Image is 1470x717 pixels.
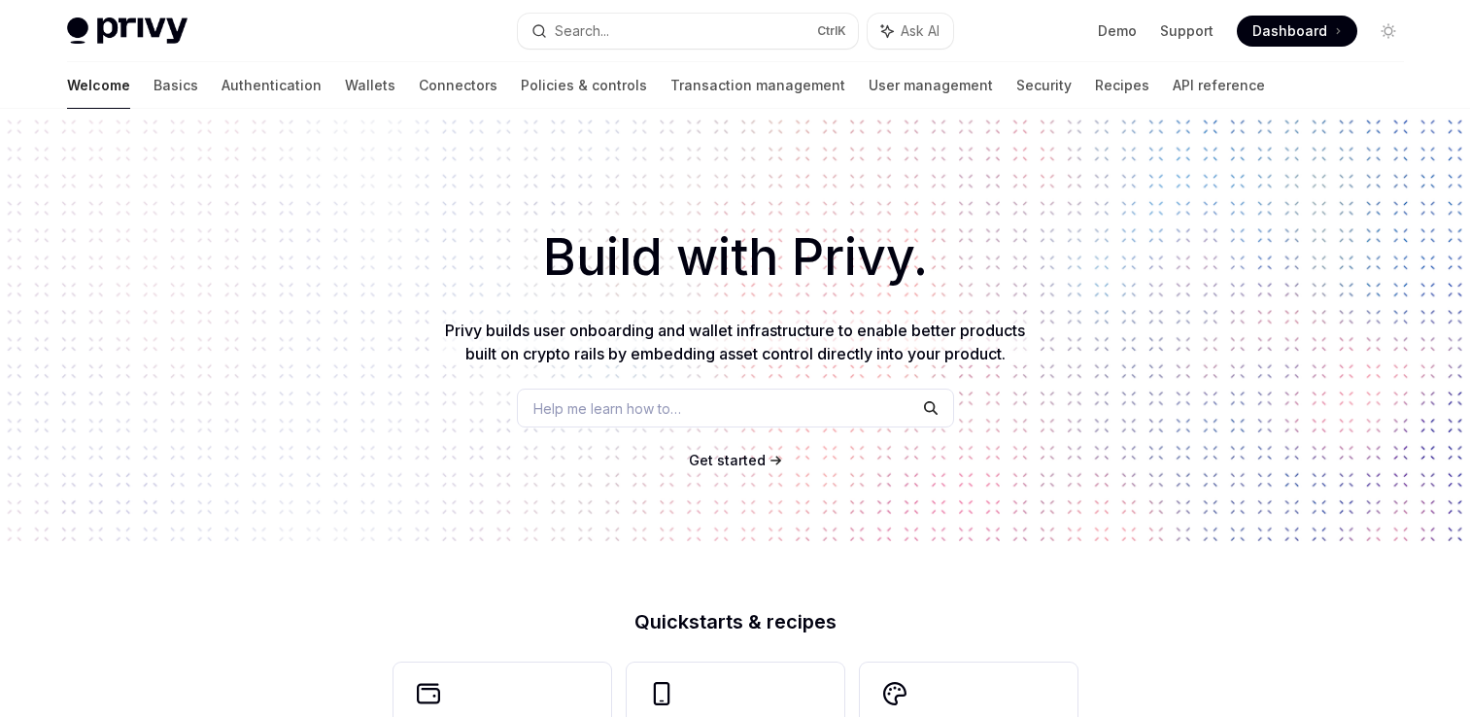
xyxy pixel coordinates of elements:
span: Ask AI [901,21,940,41]
span: Help me learn how to… [533,398,681,419]
a: API reference [1173,62,1265,109]
a: Policies & controls [521,62,647,109]
img: light logo [67,17,188,45]
a: Recipes [1095,62,1149,109]
a: Authentication [222,62,322,109]
button: Toggle dark mode [1373,16,1404,47]
a: User management [869,62,993,109]
a: Connectors [419,62,497,109]
a: Basics [154,62,198,109]
button: Search...CtrlK [518,14,858,49]
button: Ask AI [868,14,953,49]
a: Welcome [67,62,130,109]
a: Security [1016,62,1072,109]
span: Privy builds user onboarding and wallet infrastructure to enable better products built on crypto ... [445,321,1025,363]
h1: Build with Privy. [31,220,1439,295]
span: Get started [689,452,766,468]
a: Dashboard [1237,16,1357,47]
div: Search... [555,19,609,43]
a: Wallets [345,62,395,109]
h2: Quickstarts & recipes [393,612,1077,632]
span: Ctrl K [817,23,846,39]
span: Dashboard [1252,21,1327,41]
a: Transaction management [670,62,845,109]
a: Support [1160,21,1214,41]
a: Demo [1098,21,1137,41]
a: Get started [689,451,766,470]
